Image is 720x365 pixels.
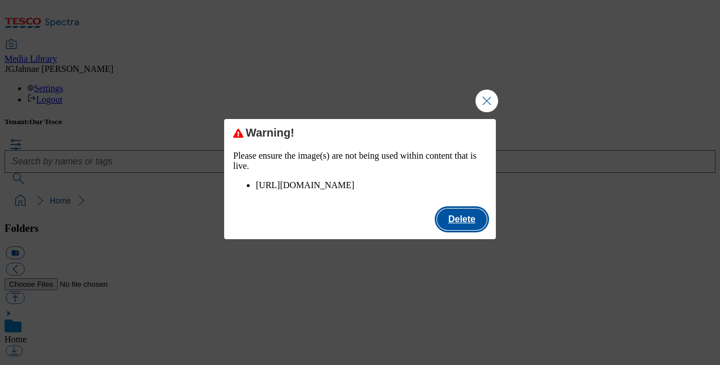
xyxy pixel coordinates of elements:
button: Delete [437,209,487,230]
div: Warning! [233,126,487,139]
p: Please ensure the image(s) are not being used within content that is live. [233,151,487,171]
li: [URL][DOMAIN_NAME] [256,180,487,190]
div: Modal [224,119,496,239]
button: Close Modal [475,90,498,112]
